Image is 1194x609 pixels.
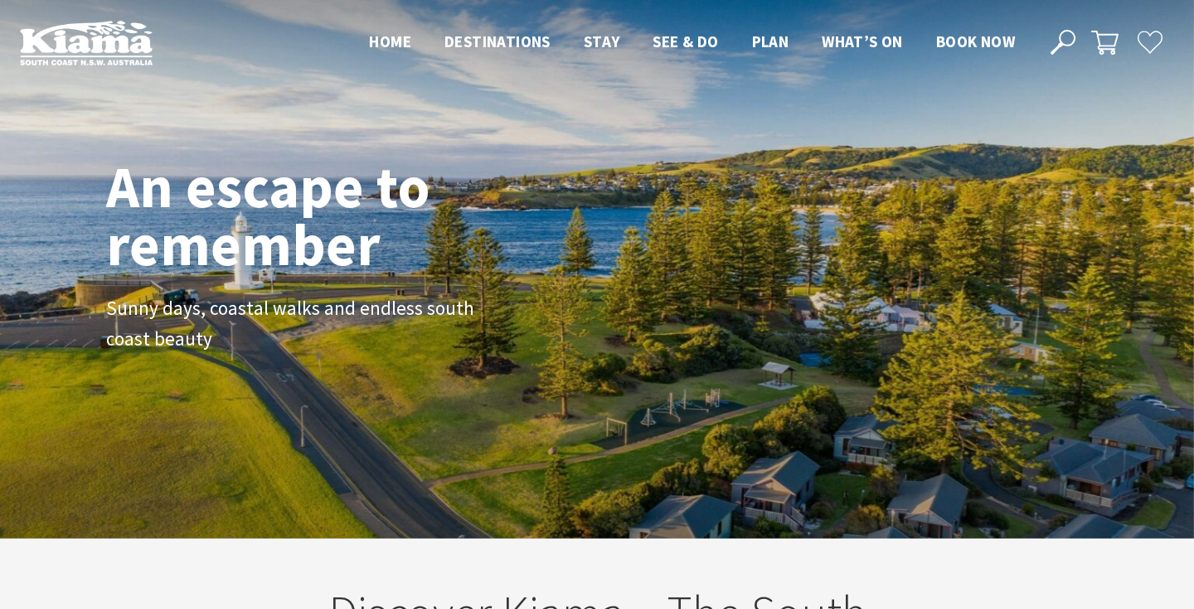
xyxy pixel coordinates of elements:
[584,31,620,51] span: Stay
[352,29,1031,56] nav: Main Menu
[444,31,551,51] span: Destinations
[369,31,411,51] span: Home
[822,31,903,51] span: What’s On
[106,293,479,355] p: Sunny days, coastal walks and endless south coast beauty
[20,20,153,65] img: Kiama Logo
[752,31,789,51] span: Plan
[106,157,562,273] h1: An escape to remember
[653,31,718,51] span: See & Do
[936,31,1015,51] span: Book now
